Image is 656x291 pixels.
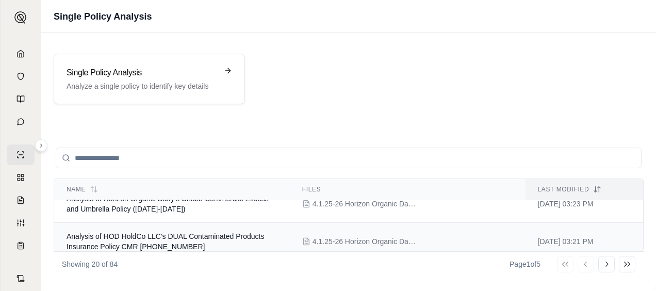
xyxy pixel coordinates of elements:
button: Expand sidebar [10,7,31,28]
a: Single Policy [7,144,35,165]
a: Contract Analysis [7,268,35,289]
h3: Single Policy Analysis [67,67,218,79]
button: Expand sidebar [35,139,47,152]
a: Documents Vault [7,66,35,87]
img: Expand sidebar [14,11,27,24]
a: Custom Report [7,213,35,233]
div: Page 1 of 5 [510,259,540,269]
th: Files [290,179,526,200]
p: Analyze a single policy to identify key details [67,81,218,91]
a: Home [7,43,35,64]
a: Claim Coverage [7,190,35,211]
span: 4.1.25-26 Horizon Organic Dairy - Umbrella Policy - Chubb - 5672-11-17.PDF [313,199,416,209]
p: Showing 20 of 84 [62,259,118,269]
a: Chat [7,111,35,132]
a: Coverage Table [7,235,35,256]
span: 4.1.25-26 Horizon Organic Dairy - Product Recall & Contamination Policy - DUAL - CMR0000058701.pdf [313,236,416,247]
span: Analysis of HOD HoldCo LLC's DUAL Contaminated Products Insurance Policy CMR 00-000587-01 [67,232,264,251]
a: Prompt Library [7,89,35,109]
td: [DATE] 03:23 PM [526,185,643,223]
td: [DATE] 03:21 PM [526,223,643,261]
div: Last modified [538,185,631,193]
div: Name [67,185,277,193]
a: Policy Comparisons [7,167,35,188]
h1: Single Policy Analysis [54,9,152,24]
